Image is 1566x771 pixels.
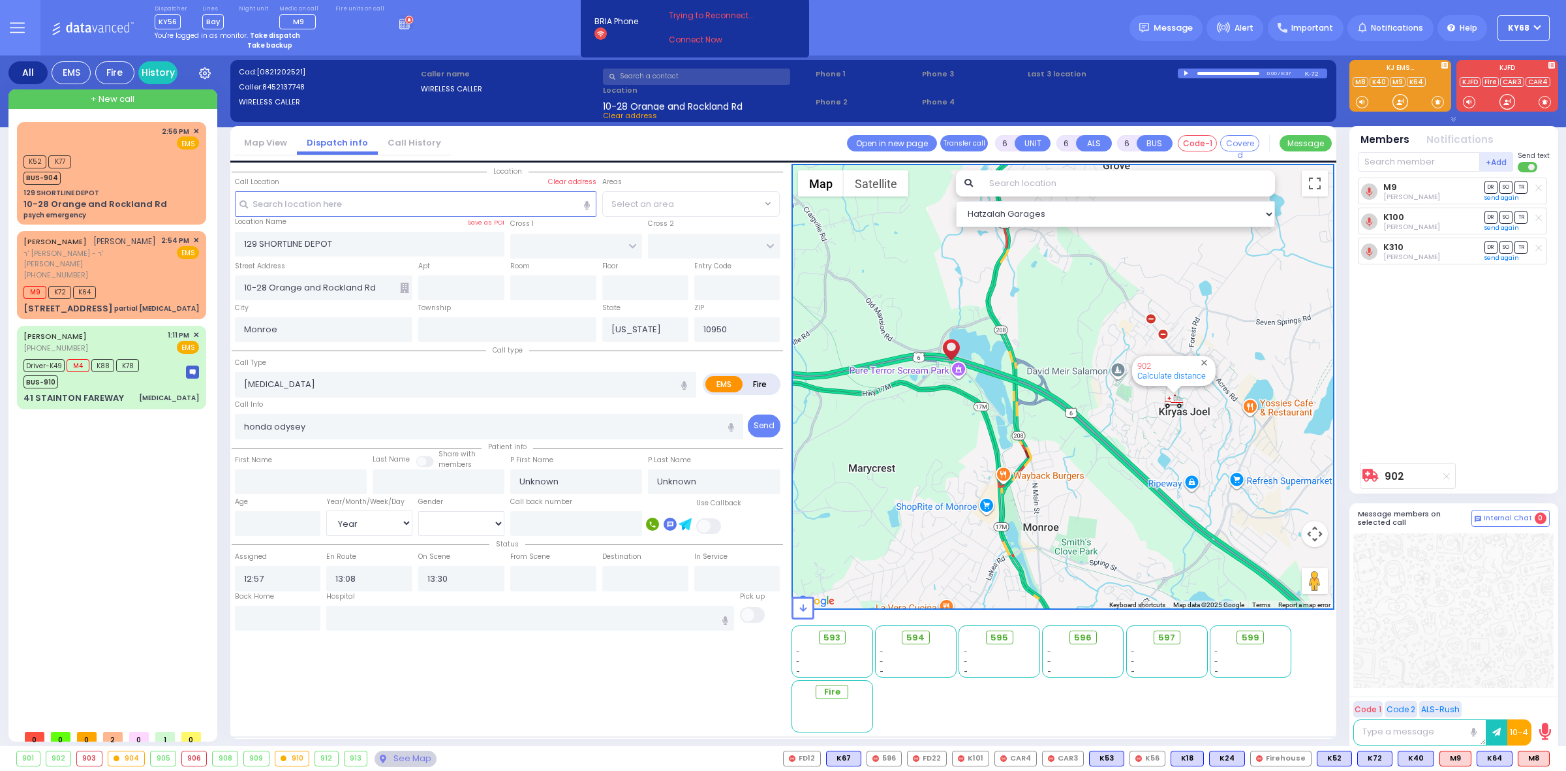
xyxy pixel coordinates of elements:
a: Send again [1484,254,1519,262]
a: Map View [234,136,297,149]
span: - [964,667,968,676]
span: 0 [1535,512,1546,524]
div: 910 [275,751,309,766]
span: KY56 [155,14,181,29]
span: DR [1484,211,1497,223]
label: Call Type [235,358,266,368]
span: BRIA Phone [594,16,638,27]
div: 913 [345,751,367,766]
span: BUS-910 [23,375,58,388]
button: Close [1198,356,1210,369]
a: History [138,61,177,84]
div: 8:37 [1280,66,1292,81]
img: red-radio-icon.svg [789,755,795,762]
span: You're logged in as monitor. [155,31,248,40]
img: red-radio-icon.svg [1256,755,1263,762]
span: - [1214,667,1218,676]
label: Call Info [235,400,263,410]
span: K78 [116,359,139,372]
button: Toggle fullscreen view [1302,170,1328,197]
span: Help [1460,22,1477,34]
span: TR [1514,181,1528,193]
label: Fire [742,376,778,392]
div: FD22 [907,751,947,766]
div: psych emergency [23,210,86,220]
div: BLS [1209,751,1245,766]
div: 10-28 Orange and Rockland Rd [23,198,167,211]
img: message.svg [1139,23,1149,33]
span: - [880,657,883,667]
a: Send again [1484,194,1519,202]
span: - [1047,667,1051,676]
label: Street Address [235,261,285,272]
label: Areas [602,177,622,187]
span: Other building occupants [400,283,409,293]
span: SO [1499,181,1512,193]
strong: Take dispatch [250,31,300,40]
div: 902 [46,751,71,766]
img: Google [795,593,838,610]
img: red-radio-icon.svg [872,755,879,762]
button: Map camera controls [1302,521,1328,547]
img: Logo [52,20,138,36]
a: M9 [1383,182,1397,192]
span: members [438,460,472,469]
div: CAR3 [1042,751,1084,766]
span: - [796,657,800,667]
div: 41 STAINTON FAREWAY [23,392,124,405]
span: Important [1291,22,1333,34]
a: CAR4 [1526,77,1550,87]
a: KJFD [1460,77,1481,87]
div: ALS KJ [1518,751,1550,766]
span: M9 [23,286,46,299]
a: Open this area in Google Maps (opens a new window) [795,593,838,610]
label: Turn off text [1518,161,1539,174]
span: ✕ [193,235,199,246]
label: Cross 1 [510,219,534,229]
span: Trying to Reconnect... [669,10,772,22]
span: M9 [293,16,304,27]
div: [STREET_ADDRESS] [23,302,113,315]
label: Last 3 location [1028,69,1177,80]
span: - [1214,657,1218,667]
span: - [796,667,800,676]
label: Call back number [510,497,572,507]
h5: Message members on selected call [1358,510,1471,527]
span: Solomon Polatsek [1383,222,1440,232]
a: Connect Now [669,34,772,46]
span: 595 [990,631,1008,644]
div: K67 [826,751,861,766]
span: ✕ [193,330,199,341]
div: K64 [1477,751,1512,766]
label: Location [603,85,811,96]
span: K64 [73,286,96,299]
span: BUS-904 [23,172,61,185]
span: + New call [91,93,134,106]
div: K24 [1209,751,1245,766]
span: - [964,647,968,657]
label: Dispatcher [155,5,187,13]
label: Floor [602,261,618,272]
label: First Name [235,455,272,465]
button: Covered [1220,135,1259,151]
div: EMS [52,61,91,84]
span: 596 [1074,631,1092,644]
label: In Service [694,552,728,562]
label: Use Callback [696,498,741,509]
div: BLS [1317,751,1352,766]
div: 904 [108,751,145,766]
label: EMS [705,376,743,392]
span: Abraham Schwartz [1383,192,1440,202]
span: Phone 1 [816,69,917,80]
span: K52 [23,155,46,168]
span: Message [1154,22,1193,35]
span: 1:11 PM [168,330,189,340]
span: - [1131,667,1135,676]
span: - [1131,657,1135,667]
span: Phone 3 [922,69,1024,80]
button: ALS-Rush [1419,701,1462,717]
span: 593 [823,631,840,644]
a: 902 [1385,471,1404,481]
label: Medic on call [279,5,320,13]
span: 2 [103,732,123,742]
